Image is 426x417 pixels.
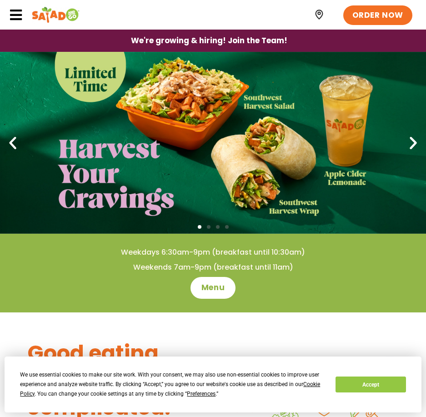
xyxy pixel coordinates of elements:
[20,370,325,399] div: We use essential cookies to make our site work. With your consent, we may also use non-essential ...
[198,225,201,229] span: Go to slide 1
[5,357,421,412] div: Cookie Consent Prompt
[18,262,408,272] h4: Weekends 7am-9pm (breakfast until 11am)
[207,225,210,229] span: Go to slide 2
[5,135,21,151] div: Previous slide
[336,377,406,392] button: Accept
[32,6,80,24] img: Header logo
[216,225,220,229] span: Go to slide 3
[187,391,216,397] span: Preferences
[343,5,412,25] a: ORDER NOW
[190,277,236,299] a: Menu
[225,225,229,229] span: Go to slide 4
[18,247,408,257] h4: Weekdays 6:30am-9pm (breakfast until 10:30am)
[131,37,287,45] span: We're growing & hiring! Join the Team!
[352,10,403,21] span: ORDER NOW
[117,30,301,51] a: We're growing & hiring! Join the Team!
[405,135,421,151] div: Next slide
[201,282,225,293] span: Menu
